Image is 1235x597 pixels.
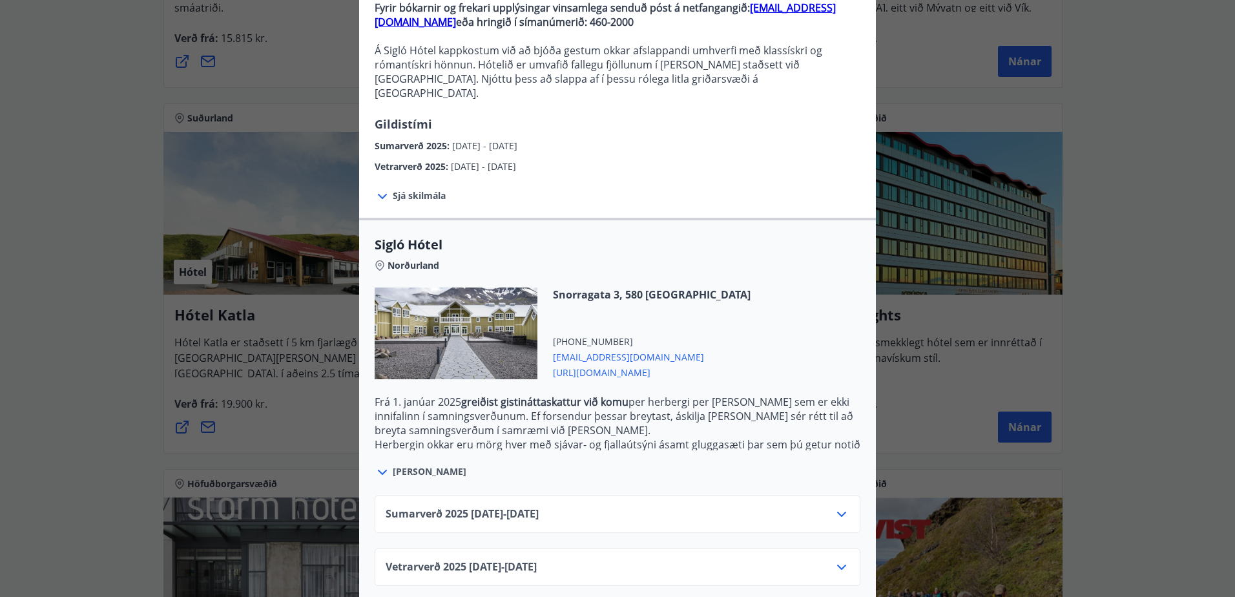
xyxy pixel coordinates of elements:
p: Á Sigló Hótel kappkostum við að bjóða gestum okkar afslappandi umhverfi með klassískri og rómantí... [375,43,860,100]
span: [URL][DOMAIN_NAME] [553,364,751,379]
span: [EMAIL_ADDRESS][DOMAIN_NAME] [553,348,751,364]
strong: greiðist gistináttaskattur við komu [461,395,628,409]
strong: Fyrir bókarnir og frekari upplýsingar vinsamlega senduð póst á netfangangið: [375,1,750,15]
span: Sigló Hótel [375,236,860,254]
span: Sjá skilmála [393,189,446,202]
p: Frá 1. janúar 2025 per herbergi per [PERSON_NAME] sem er ekki innifalinn í samningsverðunum. Ef f... [375,395,860,437]
span: Sumarverð 2025 : [375,140,452,152]
span: Norðurland [388,259,439,272]
span: Vetrarverð 2025 : [375,160,451,173]
span: [PHONE_NUMBER] [553,335,751,348]
span: [DATE] - [DATE] [452,140,517,152]
span: [DATE] - [DATE] [451,160,516,173]
span: Gildistími [375,116,432,132]
p: Herbergin okkar eru mörg hver með sjávar- og fjallaútsýni ásamt gluggasæti þar sem þú getur notið... [375,437,860,480]
span: Snorragata 3, 580 [GEOGRAPHIC_DATA] [553,288,751,302]
strong: eða hringið í símanúmerið: 460-2000 [456,15,634,29]
a: [EMAIL_ADDRESS][DOMAIN_NAME] [375,1,836,29]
